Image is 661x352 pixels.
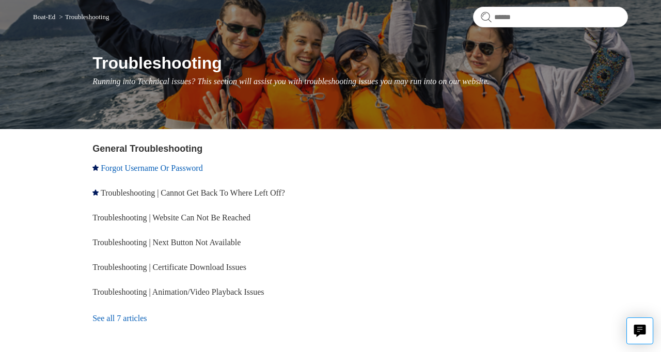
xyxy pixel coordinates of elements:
[92,189,99,196] svg: Promoted article
[92,305,334,332] a: See all 7 articles
[92,213,250,222] a: Troubleshooting | Website Can Not Be Reached
[92,75,628,88] p: Running into Technical issues? This section will assist you with troubleshooting issues you may r...
[473,7,628,27] input: Search
[92,143,202,154] a: General Troubleshooting
[33,13,55,21] a: Boat-Ed
[626,317,653,344] button: Live chat
[101,164,202,172] a: Forgot Username Or Password
[92,287,264,296] a: Troubleshooting | Animation/Video Playback Issues
[92,263,246,271] a: Troubleshooting | Certificate Download Issues
[92,165,99,171] svg: Promoted article
[92,238,241,247] a: Troubleshooting | Next Button Not Available
[33,13,57,21] li: Boat-Ed
[101,188,285,197] a: Troubleshooting | Cannot Get Back To Where Left Off?
[92,51,628,75] h1: Troubleshooting
[57,13,109,21] li: Troubleshooting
